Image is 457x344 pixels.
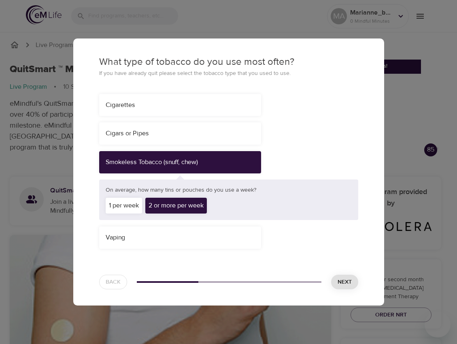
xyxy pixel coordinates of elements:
[99,226,261,249] div: Vaping
[145,198,207,214] div: 2 or more per week
[338,277,352,287] span: Next
[99,55,358,69] p: What type of tobacco do you use most often?
[106,158,255,167] div: Smokeless Tobacco (snuff, chew)
[99,69,358,78] p: If you have already quit please select the tobacco type that you used to use.
[331,275,358,290] button: Next
[106,186,352,194] p: On average, how many tins or pouches do you use a week?
[106,198,142,214] div: 1 per week
[106,100,255,110] div: Cigarettes
[99,122,261,145] div: Cigars or Pipes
